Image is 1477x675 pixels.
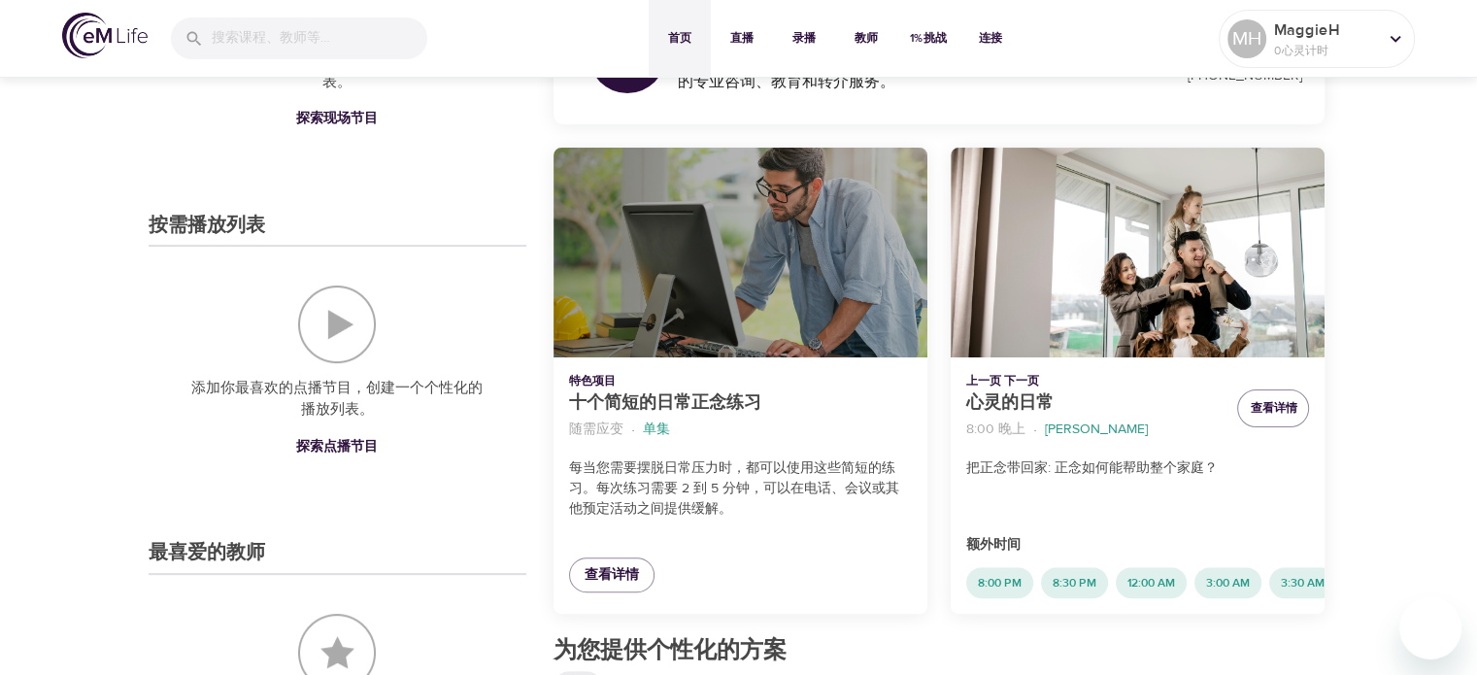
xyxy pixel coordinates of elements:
p: MaggieH [1274,18,1377,42]
li: · [631,417,635,443]
a: 查看详情 [569,557,655,593]
p: 0心灵计时 [1274,42,1377,59]
span: 1%挑战 [905,28,952,49]
div: 8:30 PM [1041,567,1108,598]
span: 探索点播节目 [296,435,378,459]
div: 3:30 AM [1269,567,1336,598]
span: 8:00 PM [966,575,1033,591]
div: 12:00 AM [1116,567,1187,598]
span: 3:00 AM [1194,575,1261,591]
h3: 最喜爱的教师 [149,542,265,564]
span: 教师 [843,28,890,49]
div: 3:00 AM [1194,567,1261,598]
h2: 为您提供个性化的方案 [554,637,1326,665]
p: 上一页 下一页 [966,373,1222,390]
li: · [1033,417,1037,443]
span: 8:30 PM [1041,575,1108,591]
span: 连接 [967,28,1014,49]
a: 探索点播节目 [288,429,386,465]
p: 单集 [643,420,670,440]
p: 8:00 晚上 [966,420,1025,440]
a: 探索现场节目 [288,101,386,137]
button: 十个简短的日常正念练习 [554,148,927,358]
img: logo [62,13,148,58]
nav: breadcrumb [569,417,912,443]
p: 把正念带回家: 正念如何能帮助整个家庭？ [966,458,1309,479]
span: 查看详情 [1250,398,1296,419]
iframe: 開啟傳訊視窗按鈕 [1399,597,1461,659]
span: 3:30 AM [1269,575,1336,591]
p: 十个简短的日常正念练习 [569,390,912,417]
img: 按需播放列表 [298,286,376,363]
div: 8:00 PM [966,567,1033,598]
input: 搜索课程、教师等… [212,17,427,59]
p: [PERSON_NAME] [1045,420,1148,440]
p: 特色项目 [569,373,912,390]
p: 心灵的日常 [966,390,1222,417]
nav: breadcrumb [966,417,1222,443]
div: MH [1227,19,1266,58]
button: 查看详情 [1237,389,1309,427]
span: 首页 [656,28,703,49]
span: 12:00 AM [1116,575,1187,591]
p: 额外时间 [966,535,1309,556]
span: 直播 [719,28,765,49]
p: 随需应变 [569,420,623,440]
p: 每当您需要摆脱日常压力时，都可以使用这些简短的练习。每次练习需要 2 到 5 分钟，可以在电话、会议或其他预定活动之间提供缓解。 [569,458,912,520]
p: 添加你最喜欢的点播节目，创建一个个性化的播放列表。 [187,378,487,422]
span: 录播 [781,28,827,49]
span: 探索现场节目 [296,107,378,131]
span: 查看详情 [585,563,639,588]
h3: 按需播放列表 [149,215,265,237]
button: 心灵的日常 [951,148,1325,358]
